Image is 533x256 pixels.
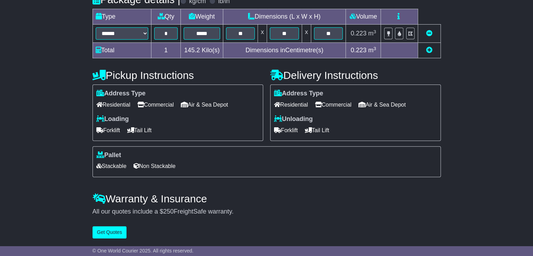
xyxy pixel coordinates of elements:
[127,125,152,136] span: Tail Lift
[426,47,432,54] a: Add new item
[163,208,174,215] span: 250
[93,208,441,216] div: All our quotes include a $ FreightSafe warranty.
[181,99,228,110] span: Air & Sea Depot
[96,161,127,171] span: Stackable
[368,47,376,54] span: m
[151,43,181,58] td: 1
[315,99,351,110] span: Commercial
[274,90,323,97] label: Address Type
[302,25,311,43] td: x
[184,47,200,54] span: 145.2
[274,115,313,123] label: Unloading
[134,161,176,171] span: Non Stackable
[258,25,267,43] td: x
[346,9,381,25] td: Volume
[96,151,121,159] label: Pallet
[274,125,298,136] span: Forklift
[358,99,406,110] span: Air & Sea Depot
[274,99,308,110] span: Residential
[93,9,151,25] td: Type
[351,30,367,37] span: 0.223
[223,9,346,25] td: Dimensions (L x W x H)
[374,29,376,34] sup: 3
[368,30,376,37] span: m
[96,125,120,136] span: Forklift
[96,90,146,97] label: Address Type
[426,30,432,37] a: Remove this item
[96,115,129,123] label: Loading
[93,226,127,238] button: Get Quotes
[305,125,329,136] span: Tail Lift
[374,46,376,51] sup: 3
[93,193,441,204] h4: Warranty & Insurance
[181,9,223,25] td: Weight
[96,99,130,110] span: Residential
[223,43,346,58] td: Dimensions in Centimetre(s)
[151,9,181,25] td: Qty
[270,69,441,81] h4: Delivery Instructions
[181,43,223,58] td: Kilo(s)
[93,43,151,58] td: Total
[137,99,174,110] span: Commercial
[351,47,367,54] span: 0.223
[93,248,194,254] span: © One World Courier 2025. All rights reserved.
[93,69,263,81] h4: Pickup Instructions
